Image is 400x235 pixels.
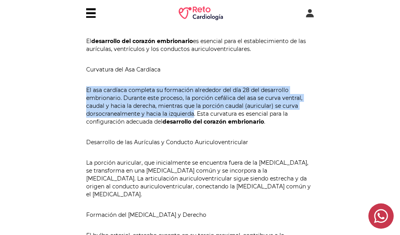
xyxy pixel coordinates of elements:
[86,159,314,198] p: La porción auricular, que inicialmente se encuentra fuera de la [MEDICAL_DATA], se transforma en ...
[162,118,264,125] strong: desarrollo del corazón embrionario
[91,38,193,45] strong: desarrollo del corazón embrionario
[86,66,314,73] h4: Curvatura del Asa Cardíaca
[86,37,314,53] p: El es esencial para el establecimiento de las aurículas, ventrículos y los conductos auriculovent...
[86,86,314,126] p: El asa cardíaca completa su formación alrededor del día 28 del desarrollo embrionario. Durante es...
[86,138,314,146] h4: Desarrollo de las Aurículas y Conducto Auriculoventricular
[86,211,314,219] h4: Formación del [MEDICAL_DATA] y Derecho
[179,6,223,20] img: RETO Cardio Logo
